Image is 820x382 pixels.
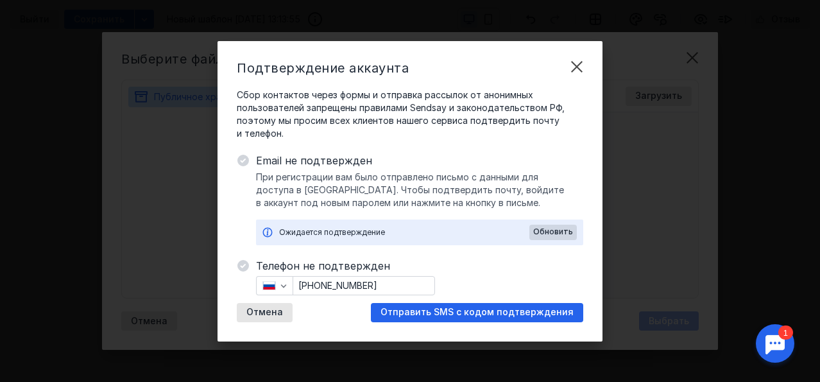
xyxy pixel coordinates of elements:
[256,258,583,273] span: Телефон не подтвержден
[256,153,583,168] span: Email не подтвержден
[237,303,293,322] button: Отмена
[533,227,573,236] span: Обновить
[256,171,583,209] span: При регистрации вам было отправлено письмо с данными для доступа в [GEOGRAPHIC_DATA]. Чтобы подтв...
[279,226,529,239] div: Ожидается подтверждение
[380,307,574,318] span: Отправить SMS с кодом подтверждения
[29,8,44,22] div: 1
[529,225,577,240] button: Обновить
[371,303,583,322] button: Отправить SMS с кодом подтверждения
[237,89,583,140] span: Сбор контактов через формы и отправка рассылок от анонимных пользователей запрещены правилами Sen...
[237,60,409,76] span: Подтверждение аккаунта
[246,307,283,318] span: Отмена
